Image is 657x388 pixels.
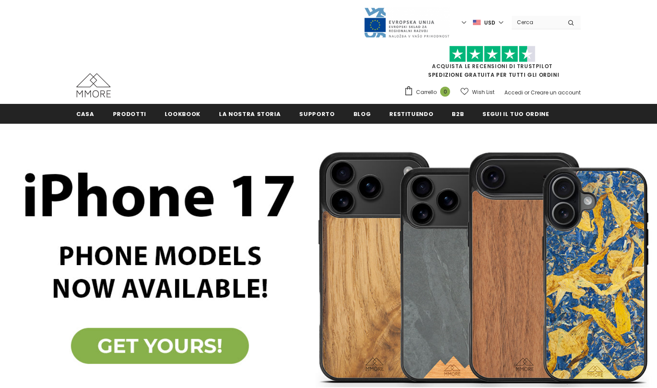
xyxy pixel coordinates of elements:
[416,88,437,97] span: Carrello
[452,110,464,118] span: B2B
[389,110,433,118] span: Restituendo
[531,89,581,96] a: Creare un account
[299,104,335,123] a: supporto
[113,110,146,118] span: Prodotti
[389,104,433,123] a: Restituendo
[165,104,200,123] a: Lookbook
[219,110,281,118] span: La nostra storia
[76,73,111,97] img: Casi MMORE
[504,89,523,96] a: Accedi
[449,46,535,63] img: Fidati di Pilot Stars
[512,16,561,28] input: Search Site
[404,86,454,99] a: Carrello 0
[299,110,335,118] span: supporto
[440,87,450,97] span: 0
[482,110,549,118] span: Segui il tuo ordine
[76,104,94,123] a: Casa
[113,104,146,123] a: Prodotti
[354,110,371,118] span: Blog
[219,104,281,123] a: La nostra storia
[484,19,495,27] span: USD
[460,84,494,100] a: Wish List
[482,104,549,123] a: Segui il tuo ordine
[524,89,529,96] span: or
[76,110,94,118] span: Casa
[472,88,494,97] span: Wish List
[404,50,581,78] span: SPEDIZIONE GRATUITA PER TUTTI GLI ORDINI
[354,104,371,123] a: Blog
[165,110,200,118] span: Lookbook
[363,19,450,26] a: Javni Razpis
[432,63,553,70] a: Acquista le recensioni di TrustPilot
[452,104,464,123] a: B2B
[473,19,481,26] img: USD
[363,7,450,38] img: Javni Razpis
